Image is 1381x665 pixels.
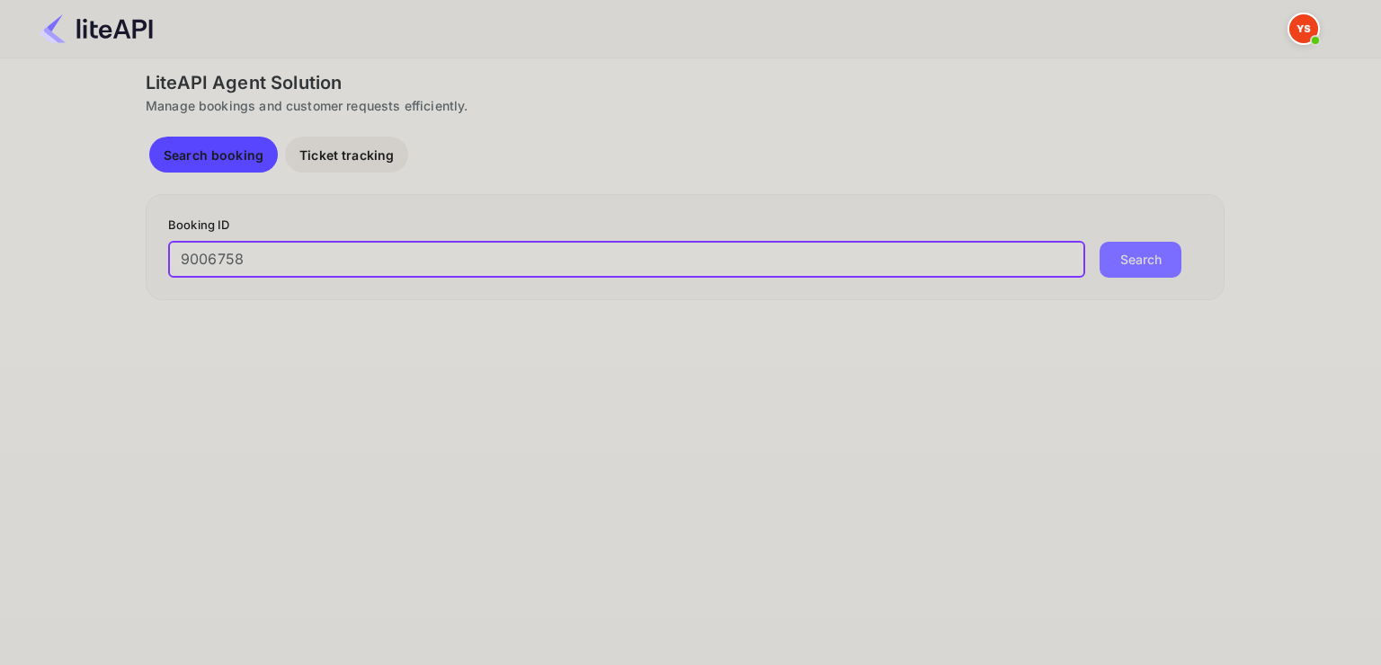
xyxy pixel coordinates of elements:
[168,242,1085,278] input: Enter Booking ID (e.g., 63782194)
[299,146,394,164] p: Ticket tracking
[1289,14,1318,43] img: Yandex Support
[1100,242,1181,278] button: Search
[40,14,153,43] img: LiteAPI Logo
[146,96,1225,115] div: Manage bookings and customer requests efficiently.
[168,217,1202,235] p: Booking ID
[164,146,263,164] p: Search booking
[146,69,1225,96] div: LiteAPI Agent Solution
